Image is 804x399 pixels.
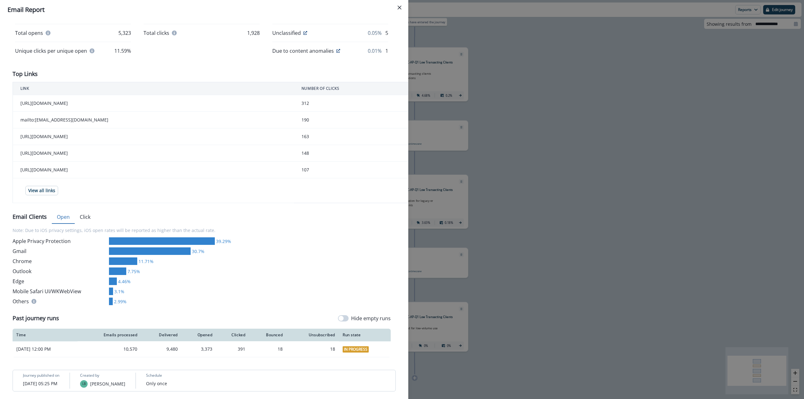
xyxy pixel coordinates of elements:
[247,29,260,37] p: 1,928
[13,95,294,112] td: [URL][DOMAIN_NAME]
[144,29,169,37] p: Total clicks
[343,332,387,337] div: Run state
[294,112,415,128] td: 190
[13,298,106,305] div: Others
[290,332,335,337] div: Unsubscribed
[81,332,138,337] div: Emails processed
[90,380,125,387] p: [PERSON_NAME]
[220,332,245,337] div: Clicked
[13,145,294,162] td: [URL][DOMAIN_NAME]
[13,82,294,95] th: LINK
[294,128,415,145] td: 163
[253,346,283,352] div: 18
[13,314,59,322] p: Past journey runs
[294,82,415,95] th: NUMBER OF CLICKS
[117,278,131,285] div: 4.46%
[343,346,369,353] span: In Progress
[272,29,301,37] p: Unclassified
[80,373,99,378] p: Created by
[385,29,388,37] p: 5
[368,47,382,55] p: 0.01%
[8,5,401,14] div: Email Report
[294,95,415,112] td: 312
[75,211,95,224] button: Click
[290,346,335,352] div: 18
[145,346,178,352] div: 9,480
[137,258,154,265] div: 11.71%
[253,332,283,337] div: Bounced
[81,346,138,352] div: 10,570
[13,247,106,255] div: Gmail
[13,213,47,221] p: Email Clients
[113,298,127,305] div: 2.99%
[215,238,231,245] div: 39.29%
[13,288,106,295] div: Mobile Safari UI/WKWebView
[118,29,131,37] p: 5,323
[16,346,74,352] p: [DATE] 12:00 PM
[185,346,212,352] div: 3,373
[15,29,43,37] p: Total opens
[126,268,140,275] div: 7.75%
[13,267,106,275] div: Outlook
[15,47,87,55] p: Unique clicks per unique open
[13,278,106,285] div: Edge
[23,373,59,378] p: Journey published on
[28,188,55,193] p: View all links
[13,162,294,178] td: [URL][DOMAIN_NAME]
[294,145,415,162] td: 148
[146,373,162,378] p: Schedule
[13,237,106,245] div: Apple Privacy Protection
[351,315,391,322] p: Hide empty runs
[13,70,38,78] p: Top Links
[394,3,405,13] button: Close
[385,47,388,55] p: 1
[25,186,58,195] button: View all links
[294,162,415,178] td: 107
[13,257,106,265] div: Chrome
[13,112,294,128] td: mailto:[EMAIL_ADDRESS][DOMAIN_NAME]
[145,332,178,337] div: Delivered
[368,29,382,37] p: 0.05%
[13,128,294,145] td: [URL][DOMAIN_NAME]
[52,211,75,224] button: Open
[13,223,391,237] p: Note: Due to iOS privacy settings, iOS open rates will be reported as higher than the actual rate.
[23,380,57,387] p: [DATE] 05:25 PM
[220,346,245,352] div: 391
[191,248,204,255] div: 30.7%
[114,47,131,55] p: 11.59%
[146,380,167,387] p: Only once
[272,47,334,55] p: Due to content anomalies
[185,332,212,337] div: Opened
[16,332,74,337] div: Time
[113,288,124,295] div: 3.1%
[82,382,86,386] div: Lindsay Buchanan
